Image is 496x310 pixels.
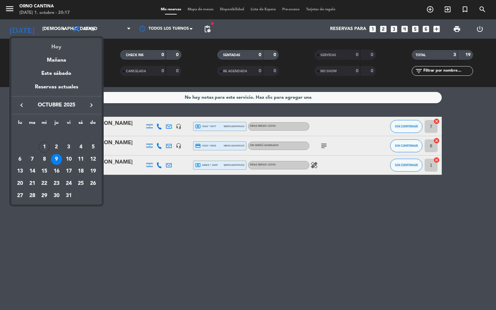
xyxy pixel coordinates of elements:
td: 20 de octubre de 2025 [14,177,26,190]
th: lunes [14,119,26,129]
div: 8 [39,154,50,165]
div: 10 [63,154,74,165]
div: Reservas actuales [11,83,102,96]
div: 4 [75,142,86,153]
td: 29 de octubre de 2025 [38,190,50,202]
div: 16 [51,166,62,177]
td: 11 de octubre de 2025 [75,153,87,165]
td: 5 de octubre de 2025 [87,141,99,153]
div: 30 [51,190,62,201]
td: 10 de octubre de 2025 [63,153,75,165]
td: 15 de octubre de 2025 [38,165,50,178]
i: keyboard_arrow_right [88,101,95,109]
div: 12 [88,154,98,165]
th: sábado [75,119,87,129]
div: 31 [63,190,74,201]
th: miércoles [38,119,50,129]
td: 31 de octubre de 2025 [63,190,75,202]
td: 22 de octubre de 2025 [38,177,50,190]
td: OCT. [14,129,99,141]
div: 3 [63,142,74,153]
div: 7 [27,154,38,165]
div: 9 [51,154,62,165]
div: Este sábado [11,65,102,83]
td: 7 de octubre de 2025 [26,153,38,165]
div: 5 [88,142,98,153]
div: 14 [27,166,38,177]
div: 29 [39,190,50,201]
th: martes [26,119,38,129]
th: viernes [63,119,75,129]
td: 17 de octubre de 2025 [63,165,75,178]
td: 19 de octubre de 2025 [87,165,99,178]
button: keyboard_arrow_right [86,101,97,109]
div: 11 [75,154,86,165]
div: 18 [75,166,86,177]
td: 28 de octubre de 2025 [26,190,38,202]
td: 27 de octubre de 2025 [14,190,26,202]
td: 25 de octubre de 2025 [75,177,87,190]
th: jueves [50,119,63,129]
td: 23 de octubre de 2025 [50,177,63,190]
td: 30 de octubre de 2025 [50,190,63,202]
td: 1 de octubre de 2025 [38,141,50,153]
td: 12 de octubre de 2025 [87,153,99,165]
td: 18 de octubre de 2025 [75,165,87,178]
div: 24 [63,178,74,189]
td: 26 de octubre de 2025 [87,177,99,190]
td: 24 de octubre de 2025 [63,177,75,190]
div: Mañana [11,51,102,65]
td: 8 de octubre de 2025 [38,153,50,165]
div: Hoy [11,38,102,51]
div: 13 [15,166,26,177]
th: domingo [87,119,99,129]
div: 17 [63,166,74,177]
div: 26 [88,178,98,189]
div: 15 [39,166,50,177]
td: 3 de octubre de 2025 [63,141,75,153]
td: 14 de octubre de 2025 [26,165,38,178]
td: 13 de octubre de 2025 [14,165,26,178]
div: 28 [27,190,38,201]
td: 4 de octubre de 2025 [75,141,87,153]
div: 21 [27,178,38,189]
td: 9 de octubre de 2025 [50,153,63,165]
td: 2 de octubre de 2025 [50,141,63,153]
div: 23 [51,178,62,189]
i: keyboard_arrow_left [18,101,26,109]
td: 16 de octubre de 2025 [50,165,63,178]
div: 27 [15,190,26,201]
div: 2 [51,142,62,153]
div: 22 [39,178,50,189]
div: 1 [39,142,50,153]
div: 19 [88,166,98,177]
div: 25 [75,178,86,189]
span: octubre 2025 [27,101,86,109]
div: 6 [15,154,26,165]
td: 6 de octubre de 2025 [14,153,26,165]
td: 21 de octubre de 2025 [26,177,38,190]
div: 20 [15,178,26,189]
button: keyboard_arrow_left [16,101,27,109]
